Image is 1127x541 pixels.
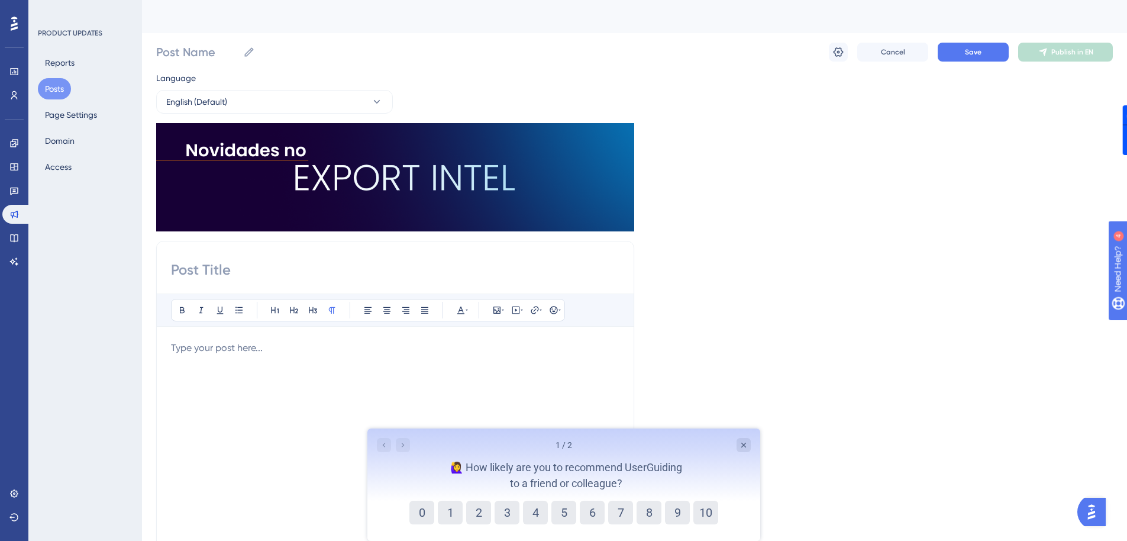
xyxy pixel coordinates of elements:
button: Publish in EN [1018,43,1113,62]
span: Need Help? [28,3,74,17]
button: Page Settings [38,104,104,125]
iframe: UserGuiding Survey [367,429,760,541]
iframe: UserGuiding AI Assistant Launcher [1077,494,1113,530]
button: Cancel [857,43,928,62]
img: file-1759779585583.png [156,123,634,231]
span: Publish in EN [1051,47,1093,57]
span: English (Default) [166,95,227,109]
button: Access [38,156,79,178]
button: Reports [38,52,82,73]
button: English (Default) [156,90,393,114]
button: Posts [38,78,71,99]
div: 4 [82,6,86,15]
div: PRODUCT UPDATES [38,28,102,38]
input: Post Title [171,260,619,279]
button: Domain [38,130,82,152]
span: Language [156,71,196,85]
button: Save [938,43,1009,62]
span: Cancel [881,47,905,57]
span: Save [965,47,981,57]
input: Post Name [156,44,238,60]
